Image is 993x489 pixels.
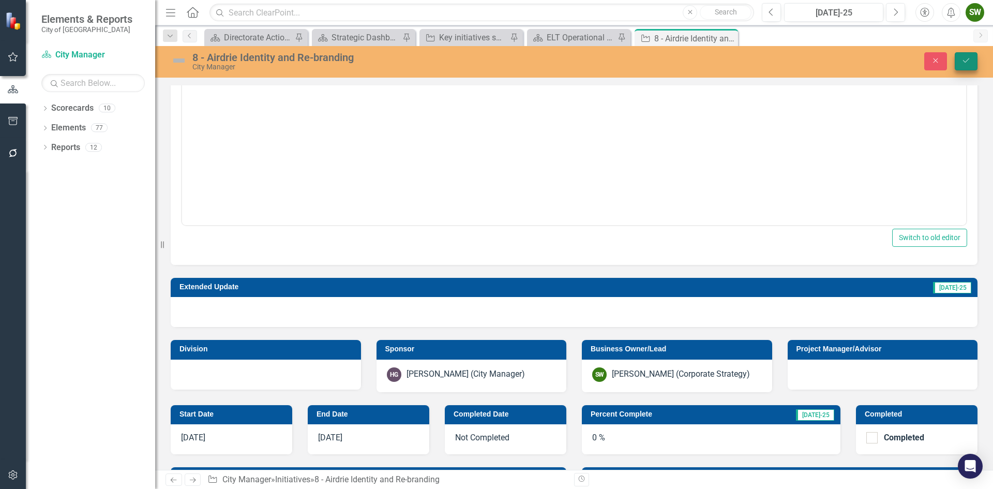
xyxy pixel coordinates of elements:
span: [DATE] [318,433,342,442]
input: Search ClearPoint... [209,4,754,22]
div: [PERSON_NAME] (Corporate Strategy) [612,368,750,380]
img: Not Defined [171,52,187,69]
a: Key initiatives supporting Council's focus areas [422,31,507,44]
a: Reports [51,142,80,154]
div: Not Completed [445,424,566,454]
div: Open Intercom Messenger [958,454,983,479]
div: Directorate Action Plan [224,31,292,44]
div: HG [387,367,401,382]
div: [PERSON_NAME] (City Manager) [407,368,525,380]
span: [DATE] [181,433,205,442]
div: [DATE]-25 [788,7,880,19]
h3: Business Owner/Lead [591,345,767,353]
h3: Project Manager/Advisor [796,345,973,353]
div: 8 - Airdrie Identity and Re-branding [192,52,623,63]
div: City Manager [192,63,623,71]
div: 10 [99,104,115,113]
h3: Start Date [179,410,287,418]
div: Key initiatives supporting Council's focus areas [439,31,507,44]
div: ELT Operational Plan [547,31,615,44]
h3: Completed Date [454,410,561,418]
button: Search [700,5,751,20]
h3: Division [179,345,356,353]
span: Search [715,8,737,16]
button: Switch to old editor [892,229,967,247]
h3: Sponsor [385,345,562,353]
a: Strategic Dashboard [314,31,400,44]
div: Strategic Dashboard [332,31,400,44]
a: ELT Operational Plan [530,31,615,44]
span: [DATE]-25 [933,282,971,293]
div: 12 [85,143,102,152]
button: SW [966,3,984,22]
h3: Percent Complete [591,410,740,418]
a: City Manager [222,475,271,484]
div: » » [207,474,566,486]
a: Elements [51,122,86,134]
span: Elements & Reports [41,13,132,25]
h3: Extended Update [179,283,656,291]
span: [DATE]-25 [796,409,834,421]
input: Search Below... [41,74,145,92]
a: Initiatives [275,475,310,484]
div: 77 [91,124,108,132]
iframe: Rich Text Area [182,45,966,225]
a: Scorecards [51,102,94,114]
div: SW [592,367,607,382]
div: 8 - Airdrie Identity and Re-branding [654,32,735,45]
div: 8 - Airdrie Identity and Re-branding [314,475,440,484]
a: City Manager [41,49,145,61]
img: ClearPoint Strategy [5,12,23,30]
small: City of [GEOGRAPHIC_DATA] [41,25,132,34]
h3: End Date [317,410,424,418]
a: Directorate Action Plan [207,31,292,44]
button: [DATE]-25 [784,3,883,22]
div: 0 % [582,424,840,454]
h3: Completed [865,410,972,418]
